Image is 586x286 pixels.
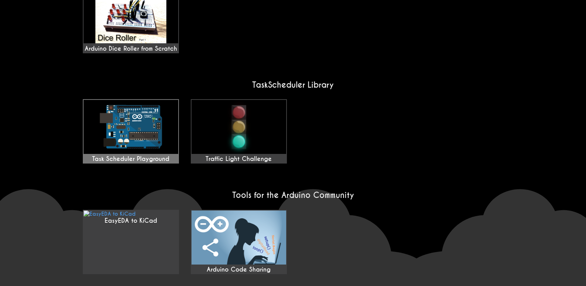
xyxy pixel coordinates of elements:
img: EasyEDA to KiCad [84,211,136,217]
div: Traffic Light Challenge [192,155,286,163]
h2: TaskScheduler Library [77,80,509,90]
img: Traffic Light Challenge [192,100,286,154]
a: Arduino Code Sharing [191,210,287,274]
img: Task Scheduler Playground [84,100,178,154]
a: Traffic Light Challenge [191,99,287,164]
h2: Tools for the Arduino Community [77,190,509,200]
div: Arduino Code Sharing [192,266,286,273]
a: EasyEDA to KiCad [83,210,179,274]
div: Task Scheduler Playground [84,155,178,163]
a: Task Scheduler Playground [83,99,179,164]
div: EasyEDA to KiCad [84,217,178,225]
img: EasyEDA to KiCad [192,211,286,265]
